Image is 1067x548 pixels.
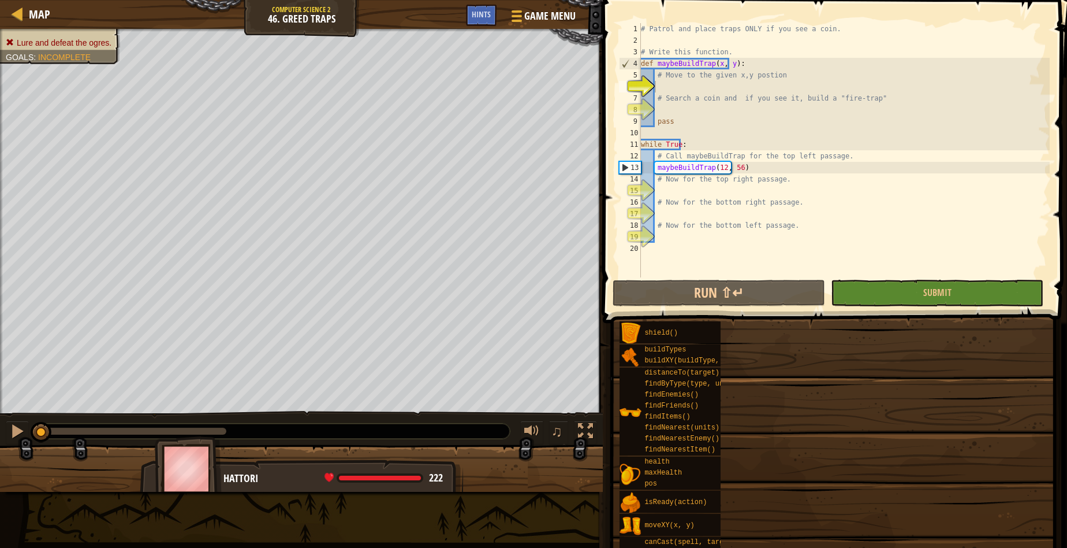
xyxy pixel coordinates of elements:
div: 1 [619,23,641,35]
span: buildTypes [644,346,686,354]
span: Submit [923,286,952,299]
div: 7 [619,92,641,104]
span: Incomplete [38,53,91,62]
div: 3 [619,46,641,58]
button: Submit [831,280,1043,306]
span: buildXY(buildType, x, y) [644,357,744,365]
img: thang_avatar_frame.png [155,436,222,501]
div: 15 [619,185,641,197]
span: moveXY(x, y) [644,521,694,530]
button: Adjust volume [520,421,543,445]
img: portrait.png [620,323,641,345]
button: Toggle fullscreen [574,421,597,445]
span: ♫ [551,423,563,440]
span: isReady(action) [644,498,707,506]
div: 12 [619,150,641,162]
span: findNearest(units) [644,424,719,432]
div: 14 [619,173,641,185]
span: 222 [429,471,443,485]
div: 16 [619,197,641,208]
div: 5 [619,69,641,81]
span: findNearestItem() [644,446,715,454]
span: health [644,458,669,466]
span: Goals [6,53,33,62]
div: 18 [619,220,641,231]
img: portrait.png [620,346,641,368]
span: : [33,53,38,62]
div: 6 [619,81,641,92]
span: Game Menu [524,9,576,24]
button: Ctrl + P: Pause [6,421,29,445]
div: 19 [619,231,641,243]
li: Lure and defeat the ogres. [6,37,111,49]
div: 17 [619,208,641,220]
div: 11 [619,139,641,150]
span: distanceTo(target) [644,369,719,377]
span: Map [29,6,50,22]
span: findFriends() [644,402,699,410]
span: findByType(type, units) [644,380,740,388]
span: maxHealth [644,469,682,477]
img: portrait.png [620,492,641,514]
button: ♫ [549,421,569,445]
span: shield() [644,329,678,337]
img: portrait.png [620,402,641,424]
span: findItems() [644,413,690,421]
span: pos [644,480,657,488]
div: 8 [619,104,641,116]
img: portrait.png [620,464,641,486]
div: 2 [619,35,641,46]
span: findEnemies() [644,391,699,399]
button: Run ⇧↵ [613,280,825,306]
span: canCast(spell, target) [644,538,736,546]
div: 9 [619,116,641,127]
span: findNearestEnemy() [644,435,719,443]
div: 4 [620,58,641,69]
div: 13 [620,162,641,173]
div: 20 [619,243,641,254]
button: Game Menu [502,5,583,32]
span: Lure and defeat the ogres. [17,38,111,47]
div: 10 [619,127,641,139]
a: Map [23,6,50,22]
img: portrait.png [620,515,641,537]
div: Hattori [223,471,452,486]
span: Hints [472,9,491,20]
div: health: 222 / 222 [324,473,443,483]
